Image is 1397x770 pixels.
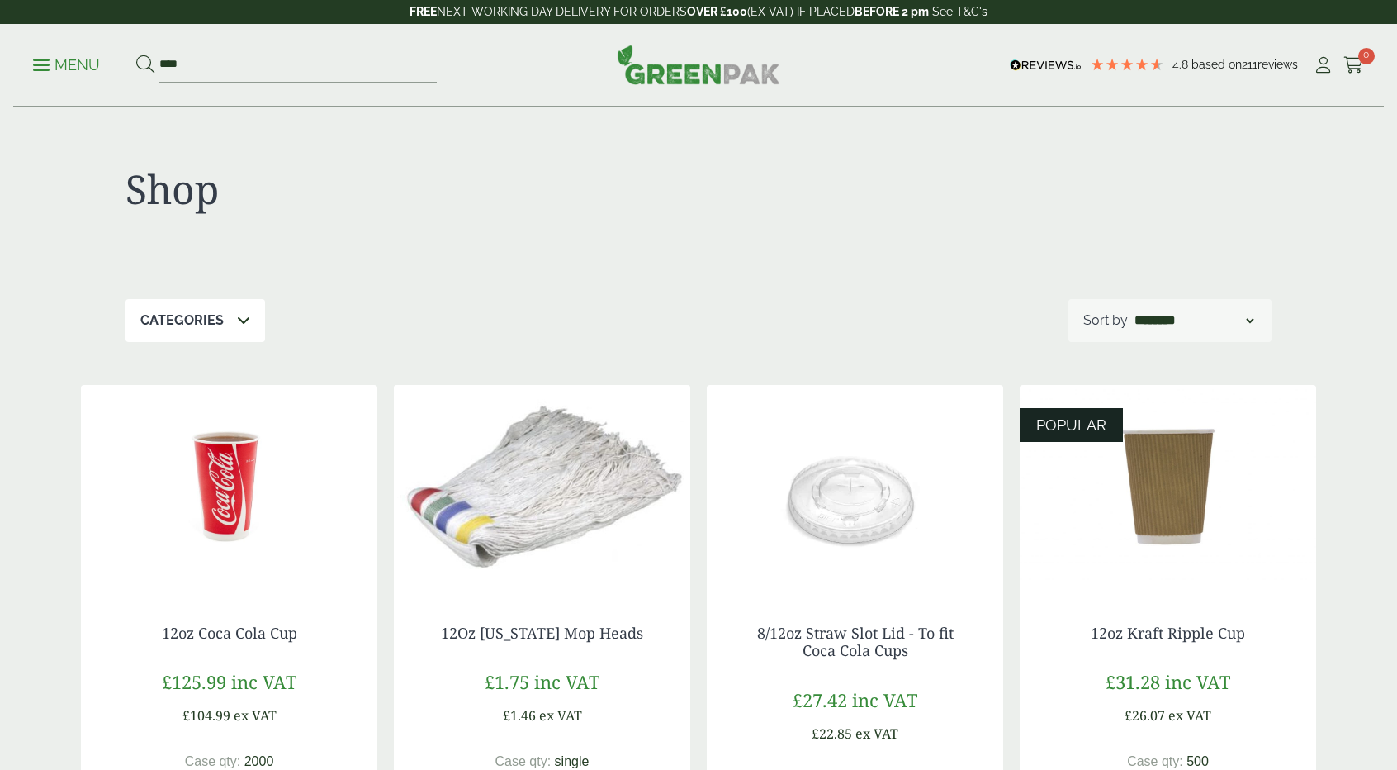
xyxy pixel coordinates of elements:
[1131,311,1257,330] select: Shop order
[932,5,987,18] a: See T&C's
[81,385,377,592] img: 12oz Coca Cola Cup with coke
[1172,58,1191,71] span: 4.8
[1091,623,1245,643] a: 12oz Kraft Ripple Cup
[162,623,297,643] a: 12oz Coca Cola Cup
[410,5,437,18] strong: FREE
[33,55,100,72] a: Menu
[1020,385,1316,592] img: 12oz Kraft Ripple Cup-0
[1127,754,1183,768] span: Case qty:
[1036,416,1106,434] span: POPULAR
[485,669,529,694] span: £1.75
[1358,48,1375,64] span: 0
[162,669,226,694] span: £125.99
[617,45,780,84] img: GreenPak Supplies
[185,754,241,768] span: Case qty:
[441,623,643,643] a: 12Oz [US_STATE] Mop Heads
[244,754,274,768] span: 2000
[1186,754,1209,768] span: 500
[1010,59,1082,71] img: REVIEWS.io
[1083,311,1128,330] p: Sort by
[757,623,954,661] a: 8/12oz Straw Slot Lid - To fit Coca Cola Cups
[394,385,690,592] img: 4030049A-12oz-Kentucky-Mop-Head
[1343,53,1364,78] a: 0
[1257,58,1298,71] span: reviews
[125,165,698,213] h1: Shop
[1191,58,1242,71] span: Based on
[855,5,929,18] strong: BEFORE 2 pm
[33,55,100,75] p: Menu
[1168,706,1211,725] span: ex VAT
[1125,706,1165,725] span: £26.07
[1090,57,1164,72] div: 4.79 Stars
[1165,669,1230,694] span: inc VAT
[534,669,599,694] span: inc VAT
[855,725,898,743] span: ex VAT
[707,385,1003,592] img: 12oz straw slot coke cup lid
[687,5,747,18] strong: OVER £100
[793,687,847,712] span: £27.42
[495,754,552,768] span: Case qty:
[1106,669,1160,694] span: £31.28
[503,706,536,725] span: £1.46
[182,706,230,725] span: £104.99
[555,754,590,768] span: single
[1313,57,1333,74] i: My Account
[1242,58,1257,71] span: 211
[852,687,917,712] span: inc VAT
[539,706,582,725] span: ex VAT
[231,669,296,694] span: inc VAT
[812,725,852,743] span: £22.85
[1343,57,1364,74] i: Cart
[140,311,224,330] p: Categories
[234,706,277,725] span: ex VAT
